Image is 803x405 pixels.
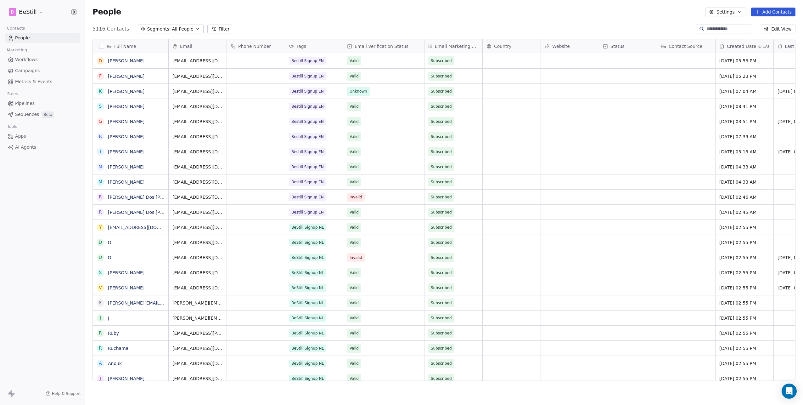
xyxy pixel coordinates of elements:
a: Metrics & Events [5,77,80,87]
a: [PERSON_NAME] Dos [PERSON_NAME] [108,210,192,215]
div: Phone Number [227,39,285,53]
span: People [15,35,30,41]
span: [DATE] 02:55 PM [719,285,770,291]
span: Email Marketing Consent [435,43,479,49]
a: [PERSON_NAME] [108,58,144,63]
span: [DATE] 05:53 PM [719,58,770,64]
span: Email [180,43,192,49]
div: D [99,254,102,261]
a: [PERSON_NAME] [108,74,144,79]
span: Valid [350,134,359,140]
a: [PERSON_NAME] [108,164,144,169]
span: Email Verification Status [355,43,408,49]
span: Marketing [4,45,30,55]
span: Valid [350,224,359,231]
a: [PERSON_NAME] Dos [PERSON_NAME] [108,195,192,200]
div: D [99,58,102,64]
span: Subscribed [431,103,452,110]
a: People [5,33,80,43]
a: Pipelines [5,98,80,109]
span: Valid [350,164,359,170]
span: Subscribed [431,164,452,170]
span: Contacts [4,24,28,33]
span: Country [494,43,512,49]
span: Subscribed [431,134,452,140]
span: [DATE] 02:55 PM [719,254,770,261]
a: Ruby [108,331,119,336]
span: [EMAIL_ADDRESS][DOMAIN_NAME] [172,224,223,231]
span: Bestill Signup EN [289,178,326,186]
span: Valid [350,300,359,306]
span: Bestill Signup EN [289,72,326,80]
span: BeStill Signup NL [289,239,326,246]
span: [DATE] 02:55 PM [719,239,770,246]
button: Settings [705,8,746,16]
div: A [99,360,102,367]
span: [DATE] 04:33 AM [719,164,770,170]
div: Full Name [93,39,168,53]
span: BeStill Signup NL [289,269,326,277]
span: BeStill Signup NL [289,314,326,322]
span: [EMAIL_ADDRESS][DOMAIN_NAME] [172,375,223,382]
div: f [99,299,102,306]
div: S [99,269,102,276]
span: Created Date [727,43,756,49]
span: Subscribed [431,315,452,321]
span: Subscribed [431,73,452,79]
div: K [99,88,102,94]
span: Valid [350,270,359,276]
a: D [108,255,111,260]
span: Sales [4,89,21,99]
span: [DATE] 02:55 PM [719,300,770,306]
button: Filter [207,25,233,33]
div: Tags [285,39,343,53]
span: Metrics & Events [15,78,52,85]
span: Valid [350,285,359,291]
div: M [98,163,102,170]
div: J [100,315,101,321]
span: [EMAIL_ADDRESS][DOMAIN_NAME] [172,360,223,367]
div: grid [93,53,169,381]
span: Full Name [114,43,136,49]
a: [PERSON_NAME] [108,285,144,290]
div: R [99,330,102,336]
span: Tags [296,43,306,49]
span: Subscribed [431,118,452,125]
span: [DATE] 02:55 PM [719,224,770,231]
span: Status [610,43,625,49]
span: [EMAIL_ADDRESS][DOMAIN_NAME] [172,345,223,351]
a: AI Agents [5,142,80,152]
span: Subscribed [431,209,452,215]
a: Anouk [108,361,122,366]
div: Status [599,39,657,53]
span: [EMAIL_ADDRESS][DOMAIN_NAME] [172,118,223,125]
a: [PERSON_NAME][EMAIL_ADDRESS][DOMAIN_NAME] [108,300,222,305]
span: [EMAIL_ADDRESS][DOMAIN_NAME] [172,285,223,291]
span: Bestill Signup EN [289,208,326,216]
span: Subscribed [431,149,452,155]
span: Website [552,43,570,49]
span: [EMAIL_ADDRESS][PERSON_NAME][DOMAIN_NAME] [172,330,223,336]
span: [DATE] 02:55 PM [719,315,770,321]
span: [DATE] 02:46 AM [719,194,770,200]
span: Valid [350,345,359,351]
span: Campaigns [15,67,40,74]
a: Campaigns [5,66,80,76]
span: Valid [350,239,359,246]
div: Open Intercom Messenger [782,384,797,399]
a: [PERSON_NAME] [108,376,144,381]
div: R [99,133,102,140]
a: Ruchama [108,346,128,351]
div: R [99,194,102,200]
span: Invalid [350,254,362,261]
div: R [99,345,102,351]
div: Created DateCAT [716,39,773,53]
span: Subscribed [431,375,452,382]
a: [PERSON_NAME] [108,180,144,185]
span: [DATE] 02:55 PM [719,375,770,382]
a: [PERSON_NAME] [108,119,144,124]
span: BeStill Signup NL [289,329,326,337]
span: [EMAIL_ADDRESS][DOMAIN_NAME] [172,270,223,276]
a: Apps [5,131,80,141]
span: Bestill Signup EN [289,103,326,110]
